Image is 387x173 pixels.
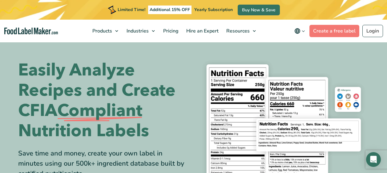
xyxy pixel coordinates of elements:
[57,101,142,121] span: Compliant
[89,20,121,42] a: Products
[223,20,259,42] a: Resources
[18,60,189,141] h1: Easily Analyze Recipes and Create CFIA Nutrition Labels
[194,7,233,13] span: Yearly Subscription
[123,20,158,42] a: Industries
[224,28,250,34] span: Resources
[91,28,113,34] span: Products
[238,5,280,15] a: Buy Now & Save
[159,20,181,42] a: Pricing
[148,6,191,14] span: Additional 15% OFF
[366,152,381,167] div: Open Intercom Messenger
[183,20,221,42] a: Hire an Expert
[309,25,359,37] a: Create a free label
[118,7,145,13] span: Limited Time!
[362,25,383,37] a: Login
[125,28,149,34] span: Industries
[161,28,179,34] span: Pricing
[184,28,219,34] span: Hire an Expert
